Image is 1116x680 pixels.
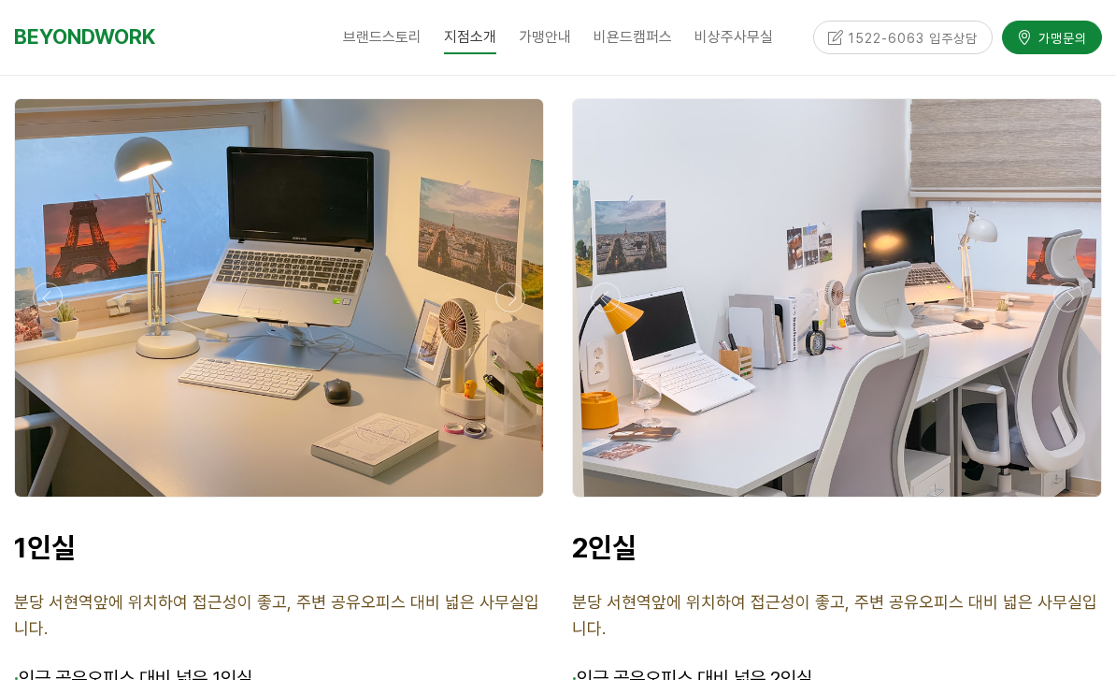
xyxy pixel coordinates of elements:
[14,20,155,54] a: BEYONDWORK
[572,530,637,564] strong: 2인실
[14,592,539,637] span: 분당 서현역앞에 위치하여 접근성이 좋고, 주변 공유오피스 대비 넓은 사무실입니다.
[332,14,433,61] a: 브랜드스토리
[508,14,582,61] a: 가맹안내
[572,592,1097,637] span: 분당 서현역앞에 위치하여 접근성이 좋고, 주변 공유오피스 대비 넓은 사무실입니다.
[683,14,784,61] a: 비상주사무실
[1002,18,1102,51] a: 가맹문의
[519,28,571,46] span: 가맹안내
[1033,25,1087,44] span: 가맹문의
[594,28,672,46] span: 비욘드캠퍼스
[343,28,422,46] span: 브랜드스토리
[694,28,773,46] span: 비상주사무실
[582,14,683,61] a: 비욘드캠퍼스
[444,22,496,54] span: 지점소개
[433,14,508,61] a: 지점소개
[14,530,76,564] strong: 1인실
